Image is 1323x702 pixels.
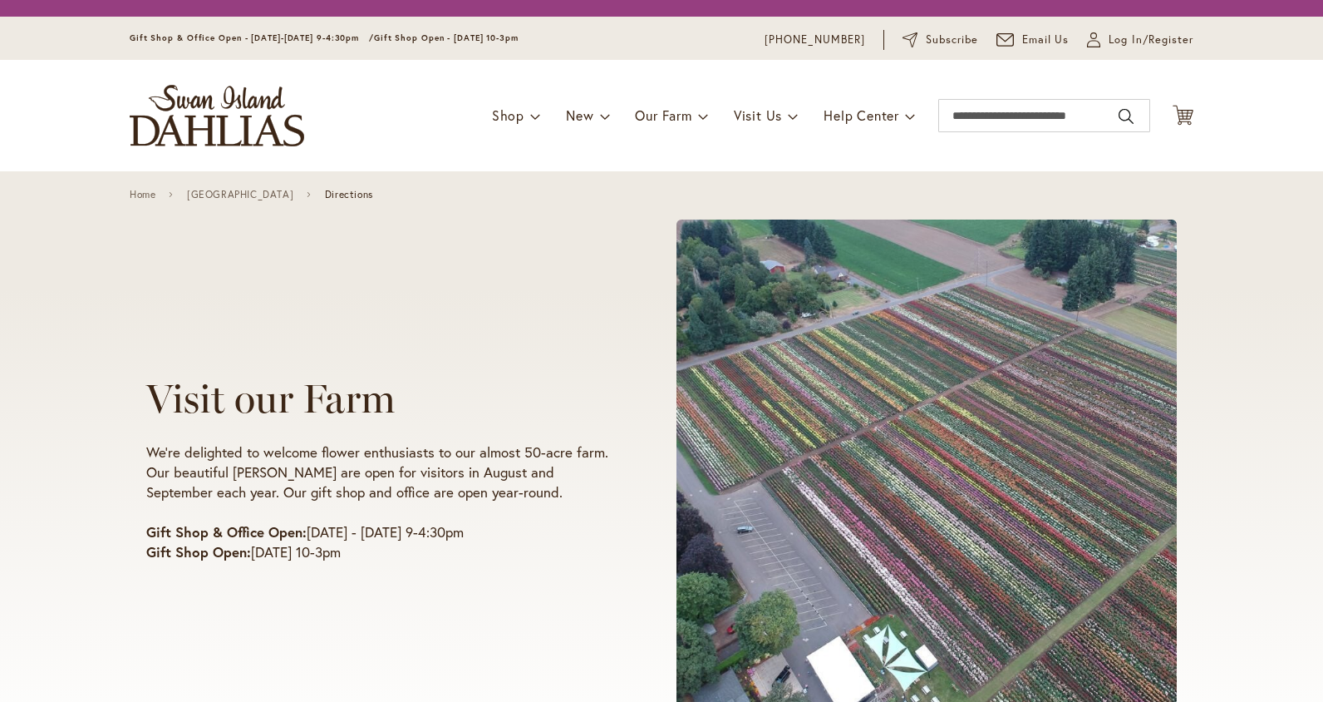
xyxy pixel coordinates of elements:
[765,32,865,48] a: [PHONE_NUMBER]
[146,376,613,422] h1: Visit our Farm
[130,189,155,200] a: Home
[130,32,374,43] span: Gift Shop & Office Open - [DATE]-[DATE] 9-4:30pm /
[325,189,373,200] span: Directions
[926,32,978,48] span: Subscribe
[824,106,899,124] span: Help Center
[187,189,293,200] a: [GEOGRAPHIC_DATA]
[902,32,978,48] a: Subscribe
[146,542,251,561] strong: Gift Shop Open:
[734,106,782,124] span: Visit Us
[492,106,524,124] span: Shop
[1087,32,1193,48] a: Log In/Register
[1109,32,1193,48] span: Log In/Register
[566,106,593,124] span: New
[374,32,519,43] span: Gift Shop Open - [DATE] 10-3pm
[146,522,307,541] strong: Gift Shop & Office Open:
[1119,103,1134,130] button: Search
[1022,32,1070,48] span: Email Us
[996,32,1070,48] a: Email Us
[146,522,613,562] p: [DATE] - [DATE] 9-4:30pm [DATE] 10-3pm
[130,85,304,146] a: store logo
[146,442,613,502] p: We're delighted to welcome flower enthusiasts to our almost 50-acre farm. Our beautiful [PERSON_N...
[635,106,691,124] span: Our Farm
